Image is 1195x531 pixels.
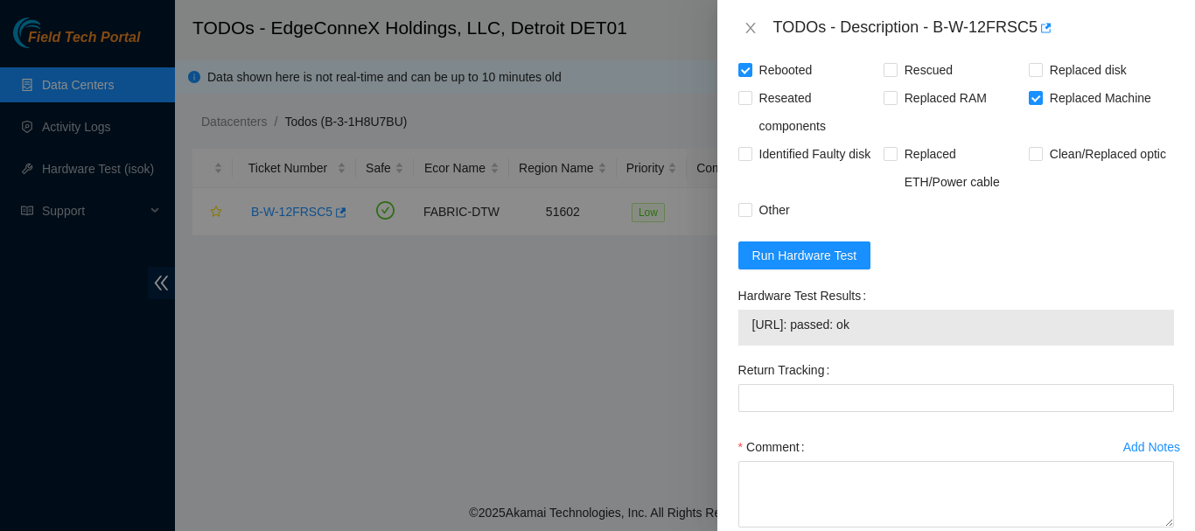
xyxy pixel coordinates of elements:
[744,21,758,35] span: close
[1043,56,1134,84] span: Replaced disk
[1122,433,1181,461] button: Add Notes
[752,56,820,84] span: Rebooted
[898,56,960,84] span: Rescued
[898,84,994,112] span: Replaced RAM
[752,315,1160,334] span: [URL]: passed: ok
[752,84,884,140] span: Reseated components
[738,384,1174,412] input: Return Tracking
[1043,140,1173,168] span: Clean/Replaced optic
[738,241,871,269] button: Run Hardware Test
[1043,84,1158,112] span: Replaced Machine
[752,196,797,224] span: Other
[1123,441,1180,453] div: Add Notes
[738,356,837,384] label: Return Tracking
[738,433,812,461] label: Comment
[752,140,878,168] span: Identified Faulty disk
[738,461,1174,528] textarea: Comment
[738,20,763,37] button: Close
[898,140,1029,196] span: Replaced ETH/Power cable
[752,246,857,265] span: Run Hardware Test
[773,14,1174,42] div: TODOs - Description - B-W-12FRSC5
[738,282,873,310] label: Hardware Test Results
